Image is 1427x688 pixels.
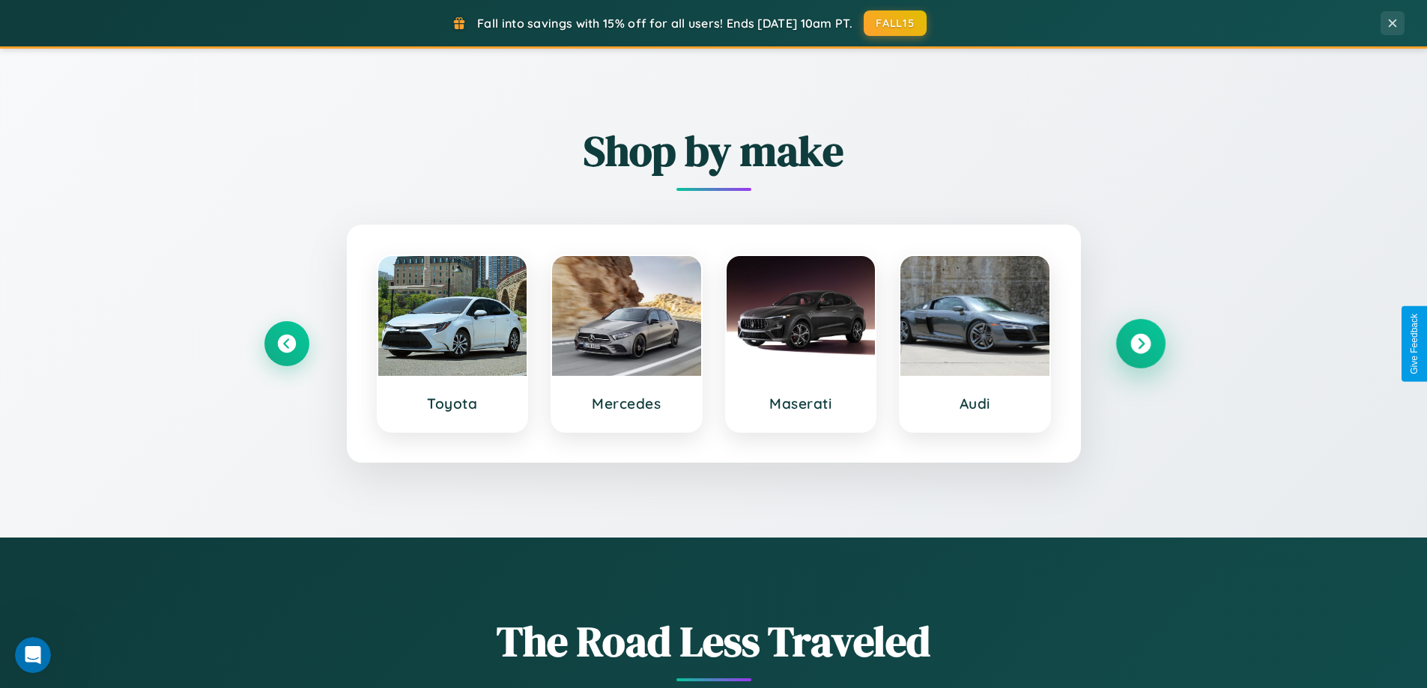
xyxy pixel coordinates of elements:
[264,612,1163,670] h1: The Road Less Traveled
[864,10,927,36] button: FALL15
[1409,314,1420,374] div: Give Feedback
[477,16,852,31] span: Fall into savings with 15% off for all users! Ends [DATE] 10am PT.
[915,395,1034,413] h3: Audi
[742,395,861,413] h3: Maserati
[15,637,51,673] iframe: Intercom live chat
[393,395,512,413] h3: Toyota
[264,122,1163,180] h2: Shop by make
[567,395,686,413] h3: Mercedes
